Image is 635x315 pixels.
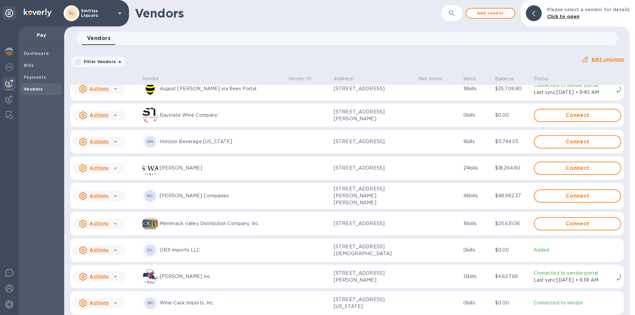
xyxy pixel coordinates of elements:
[24,51,49,56] b: Dashboard
[334,75,353,82] p: Address
[534,82,614,89] p: Connected to vendor portal
[463,75,476,82] p: Inbox
[463,165,490,172] p: 24 bills
[334,243,400,257] p: [STREET_ADDRESS][DEMOGRAPHIC_DATA]
[334,185,400,206] p: [STREET_ADDRESS][PERSON_NAME][PERSON_NAME]
[534,89,614,96] p: Last sync: [DATE] • 9:40 AM
[495,192,529,199] p: $48,982.37
[288,75,320,82] span: Vendor ID
[160,220,283,227] p: Merrimack Valley Distribution Company, Inc.
[463,112,490,119] p: 0 bills
[463,299,490,306] p: 0 bills
[334,75,361,82] span: Address
[534,299,621,306] p: Connected to vendor
[547,14,580,19] b: Click to open
[534,75,549,82] p: Status
[90,274,108,279] u: Actions
[463,273,490,280] p: 12 bills
[81,9,114,18] p: Smittys LIquors
[24,75,46,80] b: Payments
[160,165,283,172] p: [PERSON_NAME]
[147,139,153,144] b: HM
[160,85,283,92] p: August [PERSON_NAME] via Bees Portal
[495,220,529,227] p: $25,631.06
[69,11,74,16] b: SL
[495,247,529,254] p: $0.00
[495,138,529,145] p: $11,744.05
[534,135,621,148] button: Connect
[540,164,615,172] span: Connect
[495,165,529,172] p: $18,264.80
[288,75,311,82] p: Vendor ID
[334,85,400,92] p: [STREET_ADDRESS]
[472,9,509,17] span: Add vendor
[534,247,621,254] p: Added
[142,75,168,82] span: Vendor
[334,296,400,310] p: [STREET_ADDRESS][US_STATE]
[160,192,283,199] p: [PERSON_NAME] Companies
[147,193,153,198] b: MC
[463,192,490,199] p: 46 bills
[81,59,116,64] p: Filter Vendors
[540,192,615,200] span: Connect
[495,299,529,306] p: $0.00
[419,75,451,82] span: Net terms
[90,247,108,253] u: Actions
[334,270,400,284] p: [STREET_ADDRESS][PERSON_NAME]
[87,34,110,43] span: Vendors
[466,8,515,19] button: Add vendor
[24,9,52,17] img: Logo
[90,165,108,171] u: Actions
[540,138,615,146] span: Connect
[534,217,621,230] button: Connect
[160,138,283,145] p: Horizon Beverage [US_STATE]
[495,112,529,119] p: $0.00
[419,75,442,82] p: Net terms
[90,300,108,305] u: Actions
[90,86,108,91] u: Actions
[147,300,153,305] b: WI
[534,162,621,175] button: Connect
[547,7,630,12] b: Please select a vendor for details
[24,87,43,92] b: Vendors
[540,220,615,228] span: Connect
[463,247,490,254] p: 0 bills
[5,63,13,71] img: Foreign exchange
[160,299,283,306] p: Wine-Cask Imports, Inc.
[463,138,490,145] p: 9 bills
[147,248,153,253] b: OL
[160,112,283,119] p: Baystate Wine Company
[534,109,621,122] button: Connect
[142,75,159,82] p: Vendor
[592,57,624,62] u: Edit columns
[334,108,400,122] p: [STREET_ADDRESS][PERSON_NAME]
[534,270,614,277] p: Connected to vendor portal
[534,277,614,284] p: Last sync: [DATE] • 9:39 AM
[3,7,16,20] div: Unpin categories
[334,220,400,227] p: [STREET_ADDRESS]
[534,189,621,203] button: Connect
[495,75,514,82] p: Balance
[463,75,485,82] span: Inbox
[90,139,108,144] u: Actions
[160,247,283,254] p: ORX imports LLC
[495,85,529,92] p: $35,708.80
[90,193,108,198] u: Actions
[495,273,529,280] p: $4,627.68
[495,75,522,82] span: Balance
[334,138,400,145] p: [STREET_ADDRESS]
[24,32,59,38] p: Pay
[540,111,615,119] span: Connect
[135,6,441,20] h1: Vendors
[160,273,283,280] p: [PERSON_NAME] Inc.
[90,221,108,226] u: Actions
[463,220,490,227] p: 16 bills
[463,85,490,92] p: 18 bills
[90,112,108,118] u: Actions
[24,63,34,68] b: Bills
[334,165,400,172] p: [STREET_ADDRESS]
